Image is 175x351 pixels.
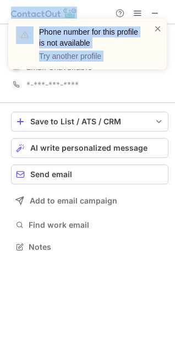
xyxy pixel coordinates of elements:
[30,117,149,126] div: Save to List / ATS / CRM
[11,112,168,131] button: save-profile-one-click
[11,164,168,184] button: Send email
[16,26,34,44] img: warning
[29,220,164,230] span: Find work email
[11,217,168,233] button: Find work email
[11,191,168,211] button: Add to email campaign
[39,26,140,48] header: Phone number for this profile is not available
[11,7,77,20] img: ContactOut v5.3.10
[30,144,147,152] span: AI write personalized message
[39,51,140,62] p: Try another profile
[29,242,164,252] span: Notes
[30,196,117,205] span: Add to email campaign
[11,138,168,158] button: AI write personalized message
[30,170,72,179] span: Send email
[11,239,168,255] button: Notes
